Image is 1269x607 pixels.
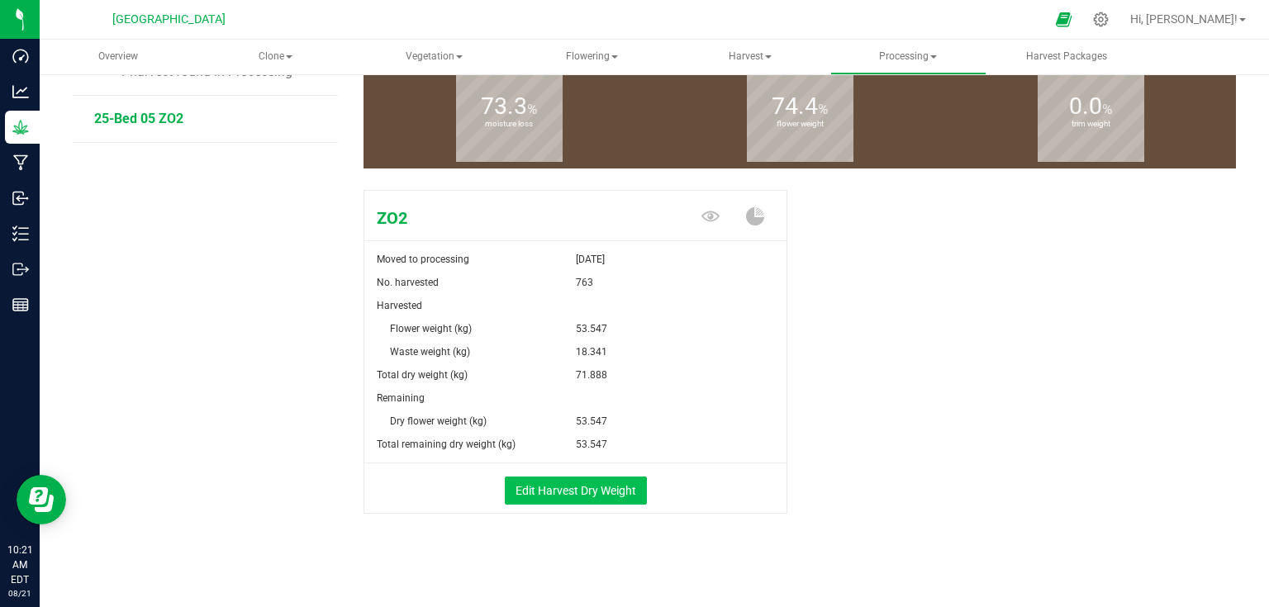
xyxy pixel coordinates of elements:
[958,50,1224,168] group-info-box: Trim weight %
[94,111,183,126] span: 25-Bed 05 ZO2
[12,261,29,277] inline-svg: Outbound
[1004,50,1129,64] span: Harvest Packages
[377,300,422,311] span: Harvested
[17,475,66,524] iframe: Resource center
[12,83,29,100] inline-svg: Analytics
[377,254,469,265] span: Moved to processing
[376,50,642,168] group-info-box: Moisture loss %
[356,40,512,74] a: Vegetation
[1045,3,1082,36] span: Open Ecommerce Menu
[12,296,29,313] inline-svg: Reports
[12,154,29,171] inline-svg: Manufacturing
[12,190,29,206] inline-svg: Inbound
[76,50,160,64] span: Overview
[830,40,986,74] a: Processing
[515,40,669,74] span: Flowering
[1130,12,1238,26] span: Hi, [PERSON_NAME]!
[390,323,472,334] span: Flower weight (kg)
[576,363,607,386] span: 71.888
[988,40,1144,74] a: Harvest Packages
[197,40,354,74] a: Clone
[576,248,605,271] span: [DATE]
[198,40,353,74] span: Clone
[7,543,32,587] p: 10:21 AM EDT
[377,439,516,450] span: Total remaining dry weight (kg)
[12,225,29,242] inline-svg: Inventory
[364,206,644,230] span: ZO2
[12,119,29,135] inline-svg: Grow
[673,40,827,74] span: Harvest
[7,587,32,600] p: 08/21
[357,40,511,74] span: Vegetation
[112,12,226,26] span: [GEOGRAPHIC_DATA]
[672,40,828,74] a: Harvest
[377,392,425,404] span: Remaining
[576,340,607,363] span: 18.341
[576,433,607,456] span: 53.547
[390,346,470,358] span: Waste weight (kg)
[831,40,986,74] span: Processing
[576,317,607,340] span: 53.547
[514,40,670,74] a: Flowering
[390,415,487,427] span: Dry flower weight (kg)
[377,277,439,288] span: No. harvested
[576,410,607,433] span: 53.547
[40,40,196,74] a: Overview
[667,50,933,168] group-info-box: Flower weight %
[1091,12,1111,27] div: Manage settings
[377,369,468,381] span: Total dry weight (kg)
[505,477,647,505] button: Edit Harvest Dry Weight
[12,48,29,64] inline-svg: Dashboard
[576,271,593,294] span: 763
